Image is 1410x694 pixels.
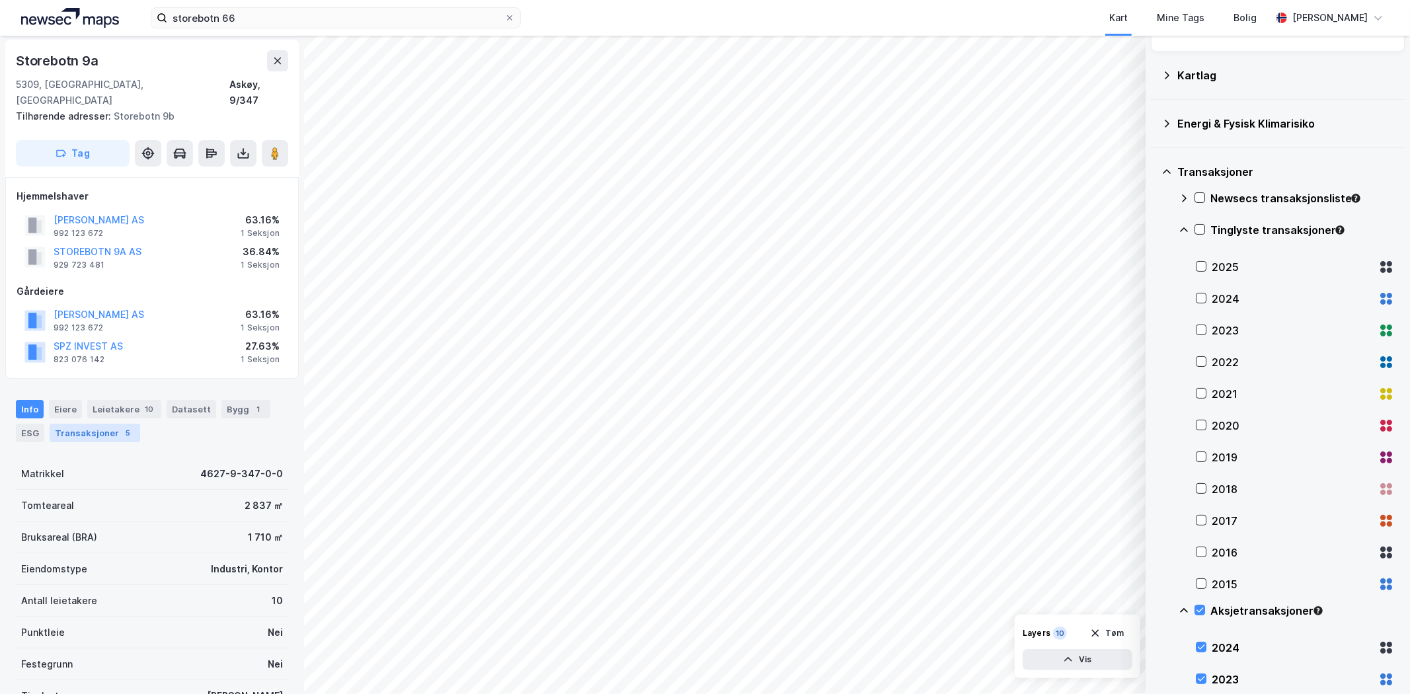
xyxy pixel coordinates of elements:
div: Gårdeiere [17,284,288,299]
div: Antall leietakere [21,593,97,609]
div: Tooltip anchor [1334,224,1346,236]
div: 10 [1053,627,1067,640]
div: 1 [252,403,265,416]
div: Transaksjoner [50,424,140,442]
div: 992 123 672 [54,323,103,333]
div: Kontrollprogram for chat [1344,631,1410,694]
div: 63.16% [241,307,280,323]
div: 2015 [1212,576,1373,592]
div: Energi & Fysisk Klimarisiko [1177,116,1394,132]
div: Tinglyste transaksjoner [1210,222,1394,238]
div: 2018 [1212,481,1373,497]
div: Transaksjoner [1177,164,1394,180]
div: 2024 [1212,640,1373,656]
div: 1 Seksjon [241,228,280,239]
div: Matrikkel [21,466,64,482]
button: Vis [1023,649,1132,670]
div: Bolig [1234,10,1257,26]
div: Bygg [221,400,270,418]
div: [PERSON_NAME] [1292,10,1368,26]
div: Newsecs transaksjonsliste [1210,190,1394,206]
span: Tilhørende adresser: [16,110,114,122]
div: 1 Seksjon [241,354,280,365]
button: Tag [16,140,130,167]
div: Eiendomstype [21,561,87,577]
div: 5309, [GEOGRAPHIC_DATA], [GEOGRAPHIC_DATA] [16,77,229,108]
div: 10 [272,593,283,609]
div: 1 710 ㎡ [248,529,283,545]
div: Hjemmelshaver [17,188,288,204]
iframe: Chat Widget [1344,631,1410,694]
div: Tomteareal [21,498,74,514]
div: 2024 [1212,291,1373,307]
div: 2023 [1212,672,1373,687]
div: ESG [16,424,44,442]
div: 2019 [1212,449,1373,465]
div: Tooltip anchor [1350,192,1362,204]
div: 1 Seksjon [241,260,280,270]
div: Bruksareal (BRA) [21,529,97,545]
div: Storebotn 9a [16,50,101,71]
img: logo.a4113a55bc3d86da70a041830d287a7e.svg [21,8,119,28]
div: 2020 [1212,418,1373,434]
div: 929 723 481 [54,260,104,270]
div: 2017 [1212,513,1373,529]
div: Kartlag [1177,67,1394,83]
div: 2025 [1212,259,1373,275]
div: Festegrunn [21,656,73,672]
div: Storebotn 9b [16,108,278,124]
div: 36.84% [241,244,280,260]
div: Layers [1023,628,1050,638]
div: 63.16% [241,212,280,228]
div: 992 123 672 [54,228,103,239]
div: 5 [122,426,135,440]
input: Søk på adresse, matrikkel, gårdeiere, leietakere eller personer [167,8,504,28]
div: 1 Seksjon [241,323,280,333]
div: Leietakere [87,400,161,418]
div: Nei [268,656,283,672]
div: Mine Tags [1157,10,1204,26]
div: 27.63% [241,338,280,354]
div: Datasett [167,400,216,418]
div: 2022 [1212,354,1373,370]
div: 4627-9-347-0-0 [200,466,283,482]
div: Industri, Kontor [211,561,283,577]
div: Aksjetransaksjoner [1210,603,1394,619]
div: 2016 [1212,545,1373,560]
div: Punktleie [21,625,65,640]
div: Kart [1109,10,1128,26]
div: Info [16,400,44,418]
div: Askøy, 9/347 [229,77,288,108]
div: 823 076 142 [54,354,104,365]
div: Tooltip anchor [1312,605,1324,617]
div: 10 [142,403,156,416]
div: 2 837 ㎡ [245,498,283,514]
div: 2023 [1212,323,1373,338]
div: Eiere [49,400,82,418]
div: 2021 [1212,386,1373,402]
button: Tøm [1081,623,1132,644]
div: Nei [268,625,283,640]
